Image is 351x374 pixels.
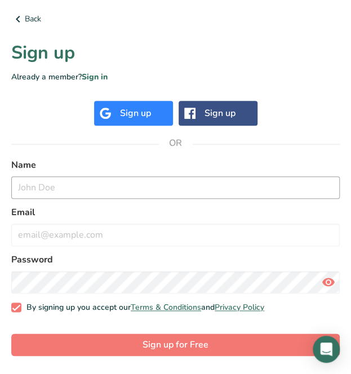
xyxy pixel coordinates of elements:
a: Privacy Policy [215,302,264,313]
button: Sign up for Free [11,333,340,356]
span: OR [159,126,193,160]
a: Back [11,12,340,26]
h1: Sign up [11,39,340,66]
input: email@example.com [11,224,340,246]
input: John Doe [11,176,340,199]
p: Already a member? [11,71,340,83]
div: Open Intercom Messenger [313,336,340,363]
label: Password [11,253,340,266]
div: Sign up [205,106,236,120]
label: Email [11,206,340,219]
label: Name [11,158,340,172]
span: Sign up for Free [143,338,208,351]
a: Terms & Conditions [131,302,201,313]
div: Sign up [120,106,151,120]
span: By signing up you accept our and [21,302,265,313]
a: Sign in [82,72,108,82]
